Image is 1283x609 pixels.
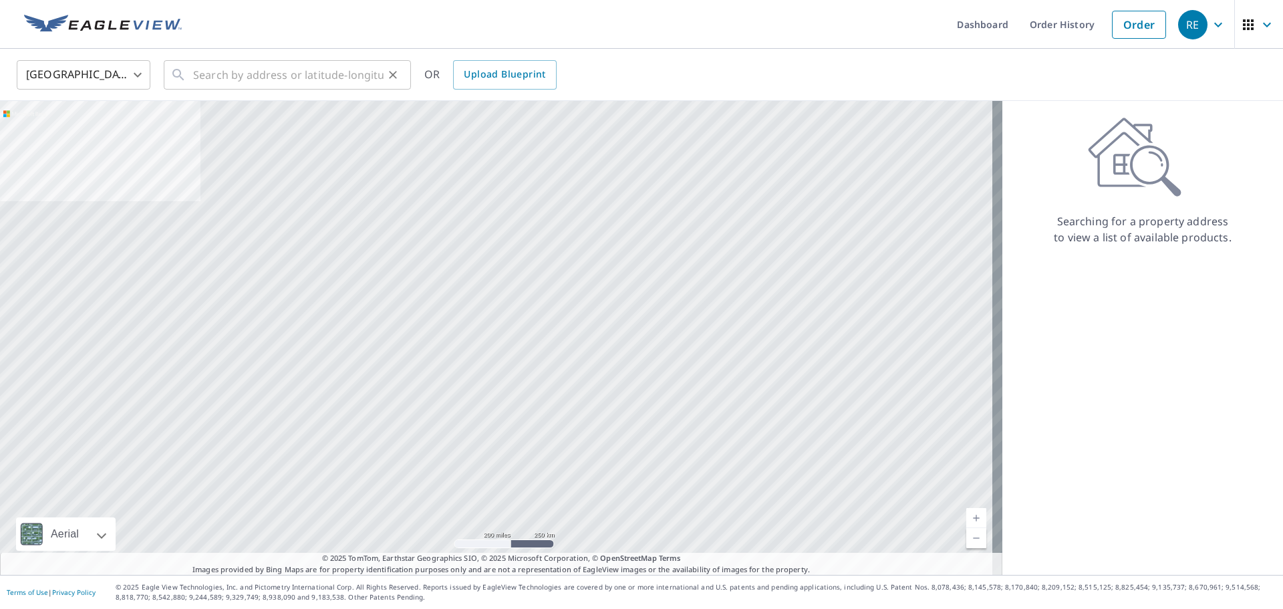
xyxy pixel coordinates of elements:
a: Terms [659,553,681,563]
img: EV Logo [24,15,182,35]
span: Upload Blueprint [464,66,545,83]
div: Aerial [16,517,116,551]
div: Aerial [47,517,83,551]
div: [GEOGRAPHIC_DATA] [17,56,150,94]
a: Privacy Policy [52,588,96,597]
div: OR [424,60,557,90]
a: Terms of Use [7,588,48,597]
a: Upload Blueprint [453,60,556,90]
p: Searching for a property address to view a list of available products. [1053,213,1232,245]
a: Current Level 5, Zoom Out [966,528,986,548]
p: | [7,588,96,596]
button: Clear [384,66,402,84]
a: OpenStreetMap [600,553,656,563]
a: Current Level 5, Zoom In [966,508,986,528]
input: Search by address or latitude-longitude [193,56,384,94]
div: RE [1178,10,1207,39]
p: © 2025 Eagle View Technologies, Inc. and Pictometry International Corp. All Rights Reserved. Repo... [116,582,1276,602]
a: Order [1112,11,1166,39]
span: © 2025 TomTom, Earthstar Geographics SIO, © 2025 Microsoft Corporation, © [322,553,681,564]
